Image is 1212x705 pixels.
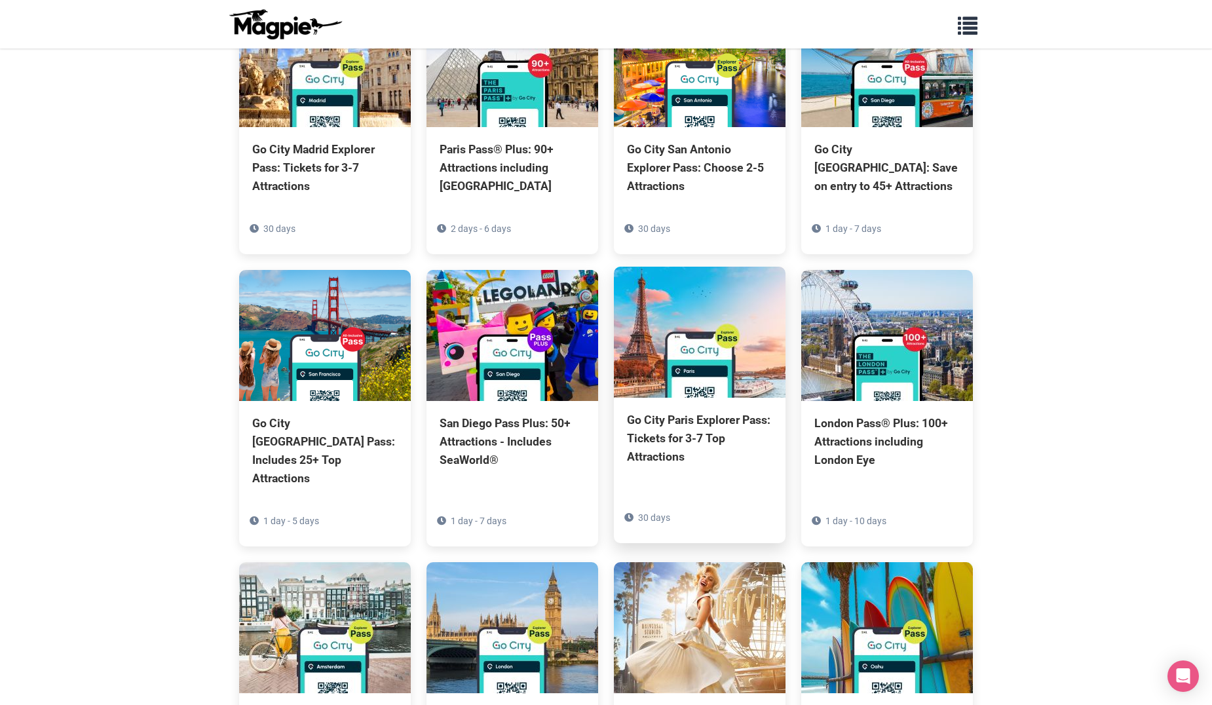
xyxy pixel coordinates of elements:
a: Go City [GEOGRAPHIC_DATA] Pass: Includes 25+ Top Attractions 1 day - 5 days [239,270,411,547]
img: London Pass® Plus: 100+ Attractions including London Eye [801,270,973,401]
span: 1 day - 7 days [451,516,506,526]
a: Go City Paris Explorer Pass: Tickets for 3-7 Top Attractions 30 days [614,267,786,525]
a: London Pass® Plus: 100+ Attractions including London Eye 1 day - 10 days [801,270,973,528]
img: Go City Amsterdam Explorer Pass: Tickets to 3-7 Attractions [239,562,411,693]
span: 30 days [263,223,295,234]
span: 1 day - 5 days [263,516,319,526]
div: Open Intercom Messenger [1167,660,1199,692]
div: Go City [GEOGRAPHIC_DATA]: Save on entry to 45+ Attractions [814,140,960,195]
img: Go City Los Angeles Pass: Top Attractions and Theme Parks [614,562,786,693]
span: 30 days [638,223,670,234]
span: 2 days - 6 days [451,223,511,234]
a: San Diego Pass Plus: 50+ Attractions - Includes SeaWorld® 1 day - 7 days [426,270,598,528]
div: San Diego Pass Plus: 50+ Attractions - Includes SeaWorld® [440,414,585,469]
div: Paris Pass® Plus: 90+ Attractions including [GEOGRAPHIC_DATA] [440,140,585,195]
div: London Pass® Plus: 100+ Attractions including London Eye [814,414,960,469]
div: Go City Paris Explorer Pass: Tickets for 3-7 Top Attractions [627,411,772,466]
span: 30 days [638,512,670,523]
div: Go City Madrid Explorer Pass: Tickets for 3-7 Attractions [252,140,398,195]
div: Go City [GEOGRAPHIC_DATA] Pass: Includes 25+ Top Attractions [252,414,398,488]
img: Go City Oahu Explorer Pass: Tickets for 3 to 7 Attractions [801,562,973,693]
img: Go City Paris Explorer Pass: Tickets for 3-7 Top Attractions [614,267,786,398]
img: Go City San Francisco Pass: Includes 25+ Top Attractions [239,270,411,401]
span: 1 day - 7 days [825,223,881,234]
div: Go City San Antonio Explorer Pass: Choose 2-5 Attractions [627,140,772,195]
span: 1 day - 10 days [825,516,886,526]
img: Go City London Explorer Pass: Tickets for 2-7 Attractions [426,562,598,693]
img: San Diego Pass Plus: 50+ Attractions - Includes SeaWorld® [426,270,598,401]
img: logo-ab69f6fb50320c5b225c76a69d11143b.png [226,9,344,40]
